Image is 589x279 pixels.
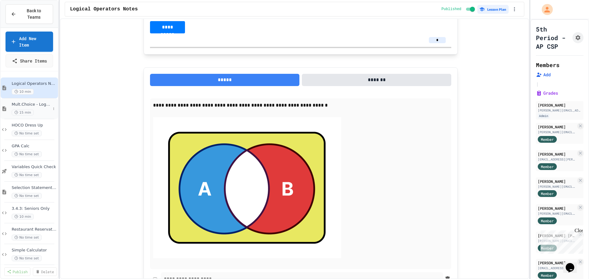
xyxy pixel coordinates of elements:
span: 10 min [12,89,34,95]
span: Variables Quick Check [12,164,57,170]
span: Restaurant Reservation System [12,227,57,232]
button: Add [536,72,551,78]
button: Assignment Settings [572,32,583,43]
span: 3.4.3: Seniors Only [12,206,57,211]
span: 15 min [12,110,34,115]
div: [PERSON_NAME][EMAIL_ADDRESS][PERSON_NAME][DOMAIN_NAME] [538,108,582,113]
a: Share Items [6,54,53,67]
button: Lesson Plan [477,5,509,14]
span: Published [441,7,461,12]
span: HOCO Dress Up [12,123,57,128]
div: [PERSON_NAME] [538,124,576,130]
div: [PERSON_NAME] [538,260,576,266]
a: Delete [33,267,57,276]
button: Grades [536,90,558,96]
div: Chat with us now!Close [2,2,42,39]
button: Back to Teams [6,4,53,24]
div: Admin [538,113,549,119]
iframe: chat widget [563,254,583,273]
div: [PERSON_NAME] [538,205,576,211]
span: | [536,80,539,88]
div: [PERSON_NAME] [PERSON_NAME] [538,233,576,238]
h2: Members [536,61,560,69]
span: Logical Operators Notes [70,6,138,13]
span: No time set [12,172,42,178]
div: [PERSON_NAME][EMAIL_ADDRESS][PERSON_NAME][DOMAIN_NAME] [538,239,576,243]
span: No time set [12,151,42,157]
button: More options [51,106,57,112]
span: Simple Calculator [12,248,57,253]
span: No time set [12,130,42,136]
span: No time set [12,235,42,240]
span: GPA Calc [12,144,57,149]
div: [PERSON_NAME] [538,151,576,157]
div: [PERSON_NAME] [538,102,582,108]
div: Content is published and visible to students [441,6,476,13]
a: Add New Item [6,32,53,52]
span: Member [541,164,554,169]
div: [PERSON_NAME][EMAIL_ADDRESS][PERSON_NAME][DOMAIN_NAME] [538,184,576,189]
span: Selection Statements Notes [12,185,57,190]
span: Member [541,191,554,196]
span: Member [541,273,554,278]
div: [PERSON_NAME] [538,179,576,184]
span: Back to Teams [20,8,48,21]
span: No time set [12,255,42,261]
iframe: chat widget [538,228,583,254]
div: [PERSON_NAME][EMAIL_ADDRESS][PERSON_NAME][DOMAIN_NAME] [538,211,576,216]
div: [EMAIL_ADDRESS][PERSON_NAME][DOMAIN_NAME] [538,157,576,162]
div: My Account [535,2,554,17]
div: [EMAIL_ADDRESS][PERSON_NAME][DOMAIN_NAME] [538,266,576,270]
span: 10 min [12,214,34,220]
span: Member [541,218,554,224]
a: Publish [4,267,30,276]
span: No time set [12,193,42,199]
div: [PERSON_NAME][EMAIL_ADDRESS][PERSON_NAME][DOMAIN_NAME] [538,130,576,134]
span: Member [541,137,554,142]
span: Mult.Choice - Logical Operators [12,102,51,107]
span: Logical Operators Notes [12,81,57,86]
h1: 5th Period - AP CSP [536,25,570,51]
